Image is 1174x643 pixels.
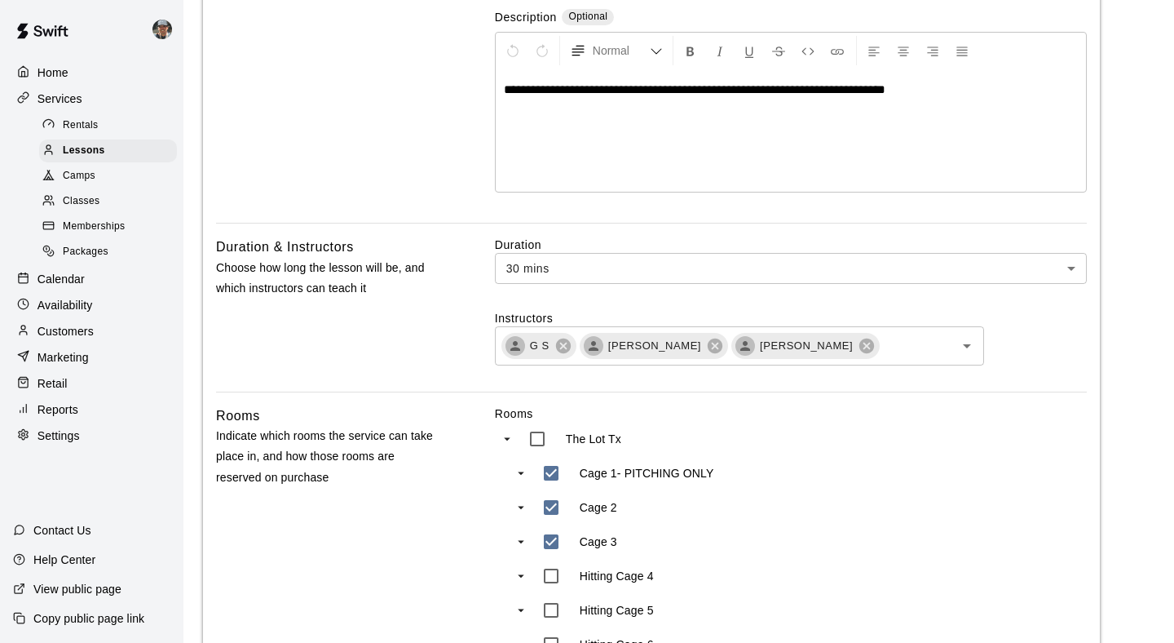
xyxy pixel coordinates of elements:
[63,193,99,210] span: Classes
[216,426,443,488] p: Indicate which rooms the service can take place in, and how those rooms are reserved on purchase
[33,522,91,539] p: Contact Us
[39,113,183,138] a: Rentals
[216,258,443,299] p: Choose how long the lesson will be, and which instructors can teach it
[13,371,170,396] a: Retail
[520,338,559,354] span: G S
[566,431,621,447] p: The Lot Tx
[563,36,669,65] button: Formatting Options
[38,349,89,366] p: Marketing
[39,215,177,238] div: Memberships
[948,36,976,65] button: Justify Align
[38,297,93,313] p: Availability
[38,271,85,287] p: Calendar
[39,165,177,188] div: Camps
[501,333,576,359] div: G S
[568,11,607,22] span: Optional
[33,581,121,597] p: View public page
[580,534,617,550] p: Cage 3
[13,345,170,370] a: Marketing
[495,253,1087,283] div: 30 mins
[495,310,1087,326] label: Instructors
[33,610,144,627] p: Copy public page link
[39,240,183,265] a: Packages
[765,36,792,65] button: Format Strikethrough
[580,465,714,481] p: Cage 1- PITCHING ONLY
[495,406,1087,422] label: Rooms
[38,64,68,81] p: Home
[495,237,1087,253] label: Duration
[499,36,527,65] button: Undo
[505,336,525,356] div: G S
[584,336,603,356] div: Dave Osteen
[63,143,105,159] span: Lessons
[38,401,78,418] p: Reports
[63,219,125,235] span: Memberships
[39,190,177,213] div: Classes
[598,338,711,354] span: [PERSON_NAME]
[735,336,755,356] div: Steve Firsich
[63,244,108,260] span: Packages
[63,118,99,134] span: Rentals
[38,323,94,339] p: Customers
[13,267,170,291] a: Calendar
[580,499,617,516] p: Cage 2
[39,140,177,162] div: Lessons
[38,428,80,444] p: Settings
[13,86,170,111] a: Services
[593,42,650,59] span: Normal
[39,189,183,215] a: Classes
[216,237,354,258] h6: Duration & Instructors
[39,215,183,240] a: Memberships
[38,375,68,392] p: Retail
[152,20,172,39] img: Adam Broyles
[39,241,177,264] div: Packages
[528,36,556,65] button: Redo
[580,568,654,584] p: Hitting Cage 4
[13,319,170,344] a: Customers
[860,36,888,65] button: Left Align
[823,36,851,65] button: Insert Link
[13,60,170,85] a: Home
[13,423,170,448] a: Settings
[750,338,863,354] span: [PERSON_NAME]
[39,138,183,163] a: Lessons
[63,168,95,184] span: Camps
[580,333,728,359] div: [PERSON_NAME]
[13,293,170,317] a: Availability
[13,397,170,422] a: Reports
[38,91,82,107] p: Services
[794,36,822,65] button: Insert Code
[39,164,183,189] a: Camps
[39,114,177,137] div: Rentals
[735,36,763,65] button: Format Underline
[956,335,978,357] button: Open
[33,552,95,568] p: Help Center
[495,9,557,28] label: Description
[889,36,917,65] button: Center Align
[731,333,880,359] div: [PERSON_NAME]
[677,36,704,65] button: Format Bold
[706,36,734,65] button: Format Italics
[216,406,260,427] h6: Rooms
[919,36,947,65] button: Right Align
[149,13,183,46] div: Adam Broyles
[580,602,654,619] p: Hitting Cage 5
